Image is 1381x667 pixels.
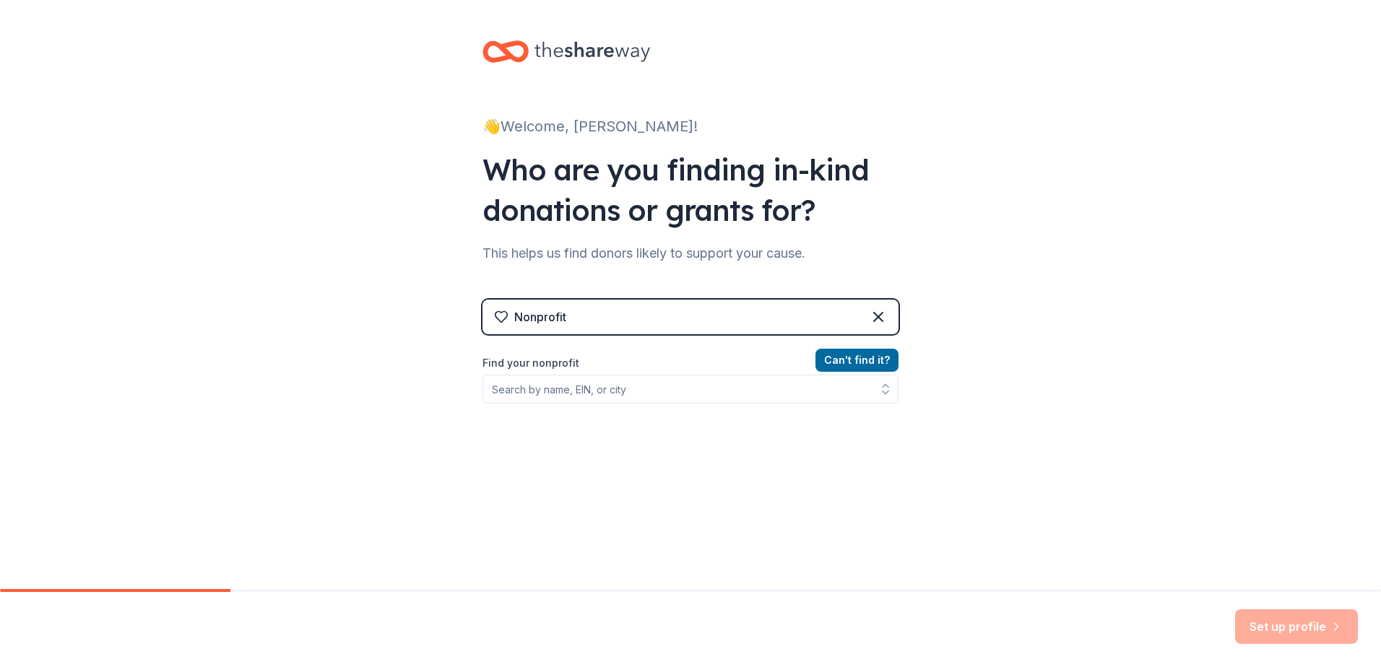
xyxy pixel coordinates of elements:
[482,242,899,265] div: This helps us find donors likely to support your cause.
[815,349,899,372] button: Can't find it?
[482,375,899,404] input: Search by name, EIN, or city
[482,115,899,138] div: 👋 Welcome, [PERSON_NAME]!
[482,354,899,372] label: Find your nonprofit
[514,308,566,326] div: Nonprofit
[482,149,899,230] div: Who are you finding in-kind donations or grants for?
